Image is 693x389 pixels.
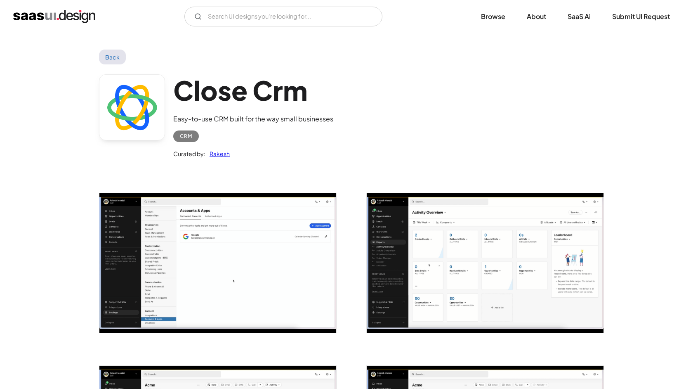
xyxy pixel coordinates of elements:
a: open lightbox [367,193,603,333]
img: 667d3e727404bb2e04c0ed5e_close%20crm%20activity%20overview.png [367,193,603,333]
div: CRM [180,131,192,141]
a: Rakesh [205,149,230,159]
img: 667d3e72458bb01af5b69844_close%20crm%20acounts%20apps.png [99,193,336,333]
a: About [517,7,556,26]
a: home [13,10,95,23]
a: Browse [471,7,515,26]
a: open lightbox [99,193,336,333]
div: Easy-to-use CRM built for the way small businesses [173,114,333,124]
a: SaaS Ai [558,7,601,26]
a: Back [99,50,126,64]
form: Email Form [184,7,382,26]
div: Curated by: [173,149,205,159]
input: Search UI designs you're looking for... [184,7,382,26]
a: Submit UI Request [602,7,680,26]
h1: Close Crm [173,74,333,106]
